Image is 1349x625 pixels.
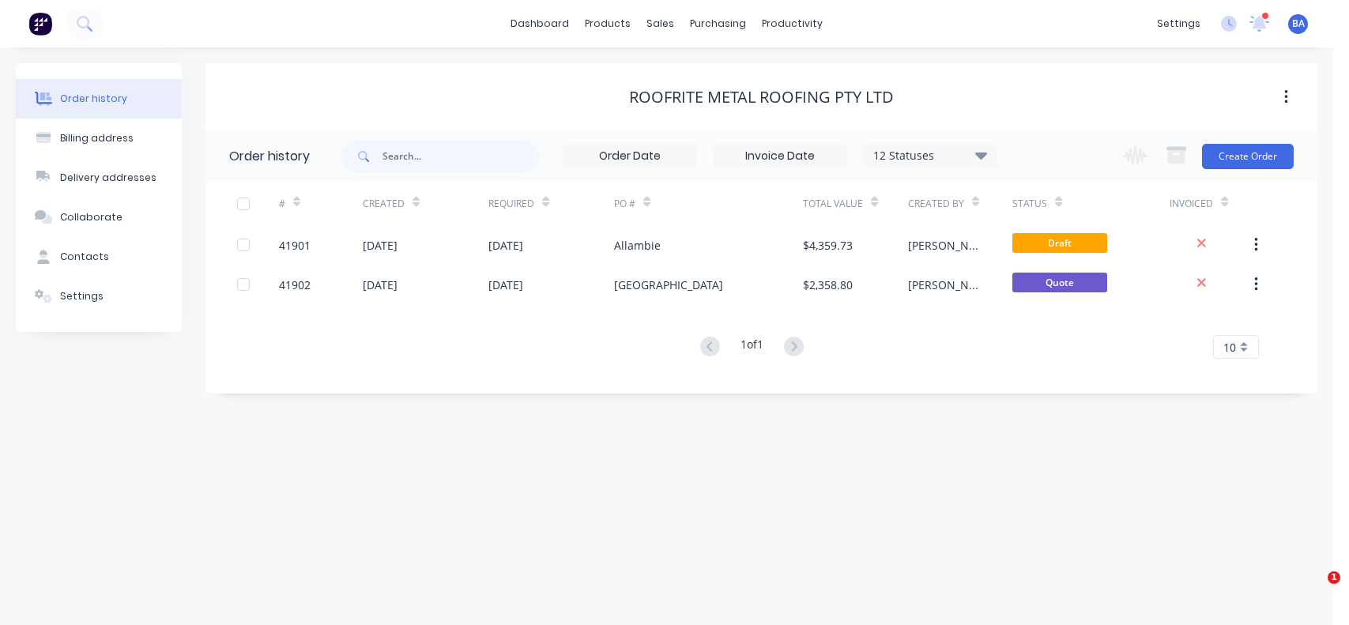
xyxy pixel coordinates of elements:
[363,197,405,211] div: Created
[16,277,182,316] button: Settings
[503,12,577,36] a: dashboard
[1012,197,1047,211] div: Status
[60,92,127,106] div: Order history
[614,182,803,225] div: PO #
[1149,12,1208,36] div: settings
[60,171,156,185] div: Delivery addresses
[803,237,853,254] div: $4,359.73
[1170,197,1213,211] div: Invoiced
[488,197,534,211] div: Required
[1170,182,1253,225] div: Invoiced
[614,277,723,293] div: [GEOGRAPHIC_DATA]
[908,237,982,254] div: [PERSON_NAME]
[60,250,109,264] div: Contacts
[1295,571,1333,609] iframe: Intercom live chat
[1012,233,1107,253] span: Draft
[60,289,104,303] div: Settings
[60,131,134,145] div: Billing address
[229,147,310,166] div: Order history
[614,197,635,211] div: PO #
[279,197,285,211] div: #
[577,12,639,36] div: products
[279,277,311,293] div: 41902
[1012,273,1107,292] span: Quote
[740,336,763,359] div: 1 of 1
[614,237,661,254] div: Allambie
[803,197,863,211] div: Total Value
[488,182,614,225] div: Required
[363,277,398,293] div: [DATE]
[714,145,846,168] input: Invoice Date
[908,197,964,211] div: Created By
[908,182,1013,225] div: Created By
[60,210,122,224] div: Collaborate
[908,277,982,293] div: [PERSON_NAME]
[754,12,831,36] div: productivity
[279,237,311,254] div: 41901
[488,237,523,254] div: [DATE]
[1012,182,1170,225] div: Status
[16,119,182,158] button: Billing address
[803,182,908,225] div: Total Value
[488,277,523,293] div: [DATE]
[1202,144,1294,169] button: Create Order
[363,182,488,225] div: Created
[16,237,182,277] button: Contacts
[1328,571,1340,584] span: 1
[1223,339,1236,356] span: 10
[682,12,754,36] div: purchasing
[16,158,182,198] button: Delivery addresses
[864,147,997,164] div: 12 Statuses
[16,198,182,237] button: Collaborate
[16,79,182,119] button: Order history
[1292,17,1305,31] span: BA
[28,12,52,36] img: Factory
[382,141,539,172] input: Search...
[563,145,696,168] input: Order Date
[363,237,398,254] div: [DATE]
[629,88,894,107] div: Roofrite Metal Roofing Pty Ltd
[279,182,363,225] div: #
[803,277,853,293] div: $2,358.80
[639,12,682,36] div: sales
